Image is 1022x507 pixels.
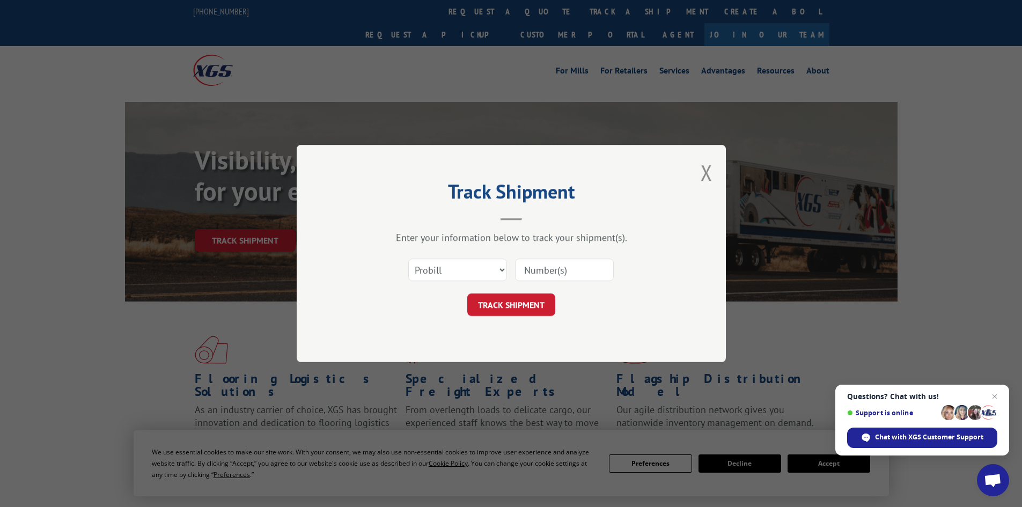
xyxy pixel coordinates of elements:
[875,432,983,442] span: Chat with XGS Customer Support
[350,231,672,244] div: Enter your information below to track your shipment(s).
[988,390,1001,403] span: Close chat
[847,392,997,401] span: Questions? Chat with us!
[977,464,1009,496] div: Open chat
[847,428,997,448] div: Chat with XGS Customer Support
[847,409,937,417] span: Support is online
[701,158,712,187] button: Close modal
[350,184,672,204] h2: Track Shipment
[515,259,614,281] input: Number(s)
[467,293,555,316] button: TRACK SHIPMENT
